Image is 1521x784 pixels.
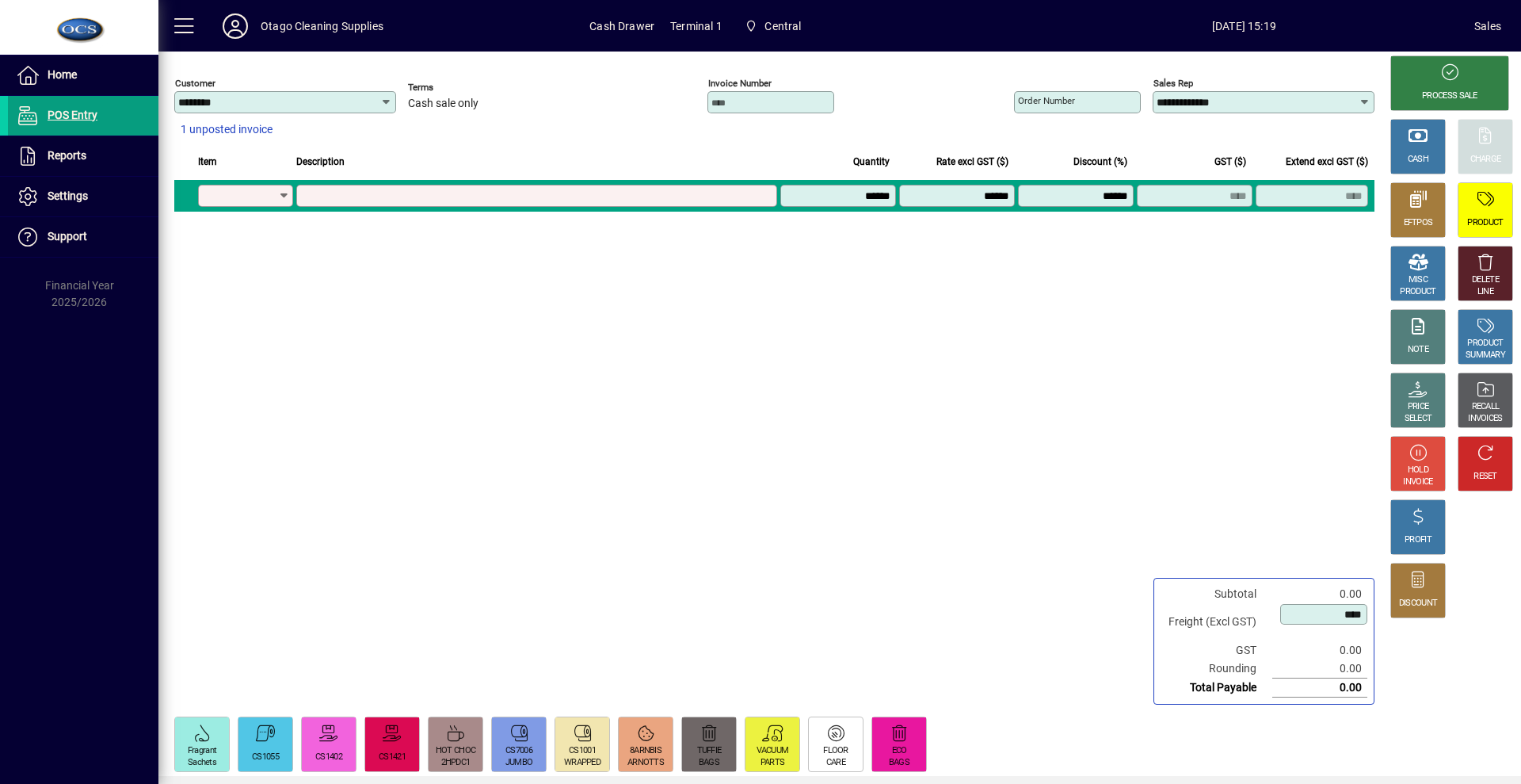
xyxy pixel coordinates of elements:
[48,149,86,162] span: Reports
[630,745,661,757] div: 8ARNBIS
[889,757,909,769] div: BAGS
[1408,154,1428,166] div: CASH
[441,757,471,769] div: 2HPDC1
[48,109,97,121] span: POS Entry
[505,745,532,757] div: CS7006
[1408,465,1428,476] div: HOLD
[1470,154,1501,166] div: CHARGE
[1161,660,1272,679] td: Rounding
[1466,350,1505,361] div: SUMMARY
[1272,660,1367,679] td: 0.00
[1073,153,1127,170] span: Discount (%)
[1408,344,1428,356] div: NOTE
[181,121,273,138] span: 1 unposted invoice
[48,68,77,81] span: Home
[408,98,478,110] span: Cash sale only
[175,78,215,89] mat-label: Customer
[826,757,845,769] div: CARE
[188,745,216,757] div: Fragrant
[1468,413,1502,425] div: INVOICES
[1153,78,1193,89] mat-label: Sales rep
[210,12,261,40] button: Profile
[1405,413,1432,425] div: SELECT
[505,757,533,769] div: JUMBO
[1472,274,1499,286] div: DELETE
[1405,534,1431,546] div: PROFIT
[627,757,664,769] div: ARNOTTS
[188,757,216,769] div: Sachets
[569,745,596,757] div: CS1001
[1408,401,1429,413] div: PRICE
[823,745,848,757] div: FLOOR
[296,153,345,170] span: Description
[1014,13,1474,39] span: [DATE] 15:19
[198,153,217,170] span: Item
[1467,217,1503,229] div: PRODUCT
[8,55,158,95] a: Home
[1272,585,1367,603] td: 0.00
[8,177,158,216] a: Settings
[1422,90,1477,102] div: PROCESS SALE
[853,153,890,170] span: Quantity
[697,745,722,757] div: TUFFIE
[1399,598,1437,610] div: DISCOUNT
[315,751,342,763] div: CS1402
[589,13,654,39] span: Cash Drawer
[1473,471,1497,483] div: RESET
[760,757,785,769] div: PARTS
[1286,153,1368,170] span: Extend excl GST ($)
[252,751,279,763] div: CS1055
[892,745,907,757] div: ECO
[1474,13,1501,39] div: Sales
[1409,274,1428,286] div: MISC
[1161,585,1272,603] td: Subtotal
[1018,95,1075,106] mat-label: Order number
[1400,286,1435,298] div: PRODUCT
[1214,153,1246,170] span: GST ($)
[670,13,722,39] span: Terminal 1
[1477,286,1493,298] div: LINE
[1272,641,1367,660] td: 0.00
[48,189,88,202] span: Settings
[408,82,503,93] span: Terms
[708,78,772,89] mat-label: Invoice number
[1161,679,1272,698] td: Total Payable
[1161,641,1272,660] td: GST
[757,745,789,757] div: VACUUM
[699,757,719,769] div: BAGS
[1272,679,1367,698] td: 0.00
[174,116,279,144] button: 1 unposted invoice
[48,230,87,243] span: Support
[8,136,158,176] a: Reports
[764,13,801,39] span: Central
[1472,401,1500,413] div: RECALL
[1467,338,1503,350] div: PRODUCT
[261,13,383,39] div: Otago Cleaning Supplies
[436,745,475,757] div: HOT CHOC
[8,217,158,257] a: Support
[1403,476,1432,488] div: INVOICE
[936,153,1008,170] span: Rate excl GST ($)
[379,751,406,763] div: CS1421
[738,12,808,40] span: Central
[564,757,600,769] div: WRAPPED
[1404,217,1433,229] div: EFTPOS
[1161,603,1272,641] td: Freight (Excl GST)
